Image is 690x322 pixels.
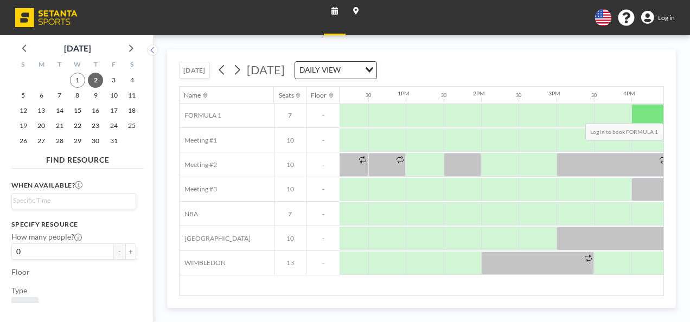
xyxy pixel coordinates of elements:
h4: FIND RESOURCE [11,151,144,164]
span: Friday, October 3, 2025 [106,73,122,88]
span: Wednesday, October 8, 2025 [70,88,85,103]
span: Tuesday, October 28, 2025 [52,133,67,149]
div: 1PM [398,90,410,97]
span: Sunday, October 26, 2025 [16,133,31,149]
label: Floor [11,267,30,276]
span: Monday, October 27, 2025 [34,133,49,149]
span: Friday, October 17, 2025 [106,103,122,118]
div: T [50,59,68,73]
span: Meeting #2 [180,160,217,169]
span: Saturday, October 18, 2025 [124,103,139,118]
span: Friday, October 24, 2025 [106,118,122,133]
div: S [123,59,141,73]
span: Wednesday, October 1, 2025 [70,73,85,88]
span: - [306,160,340,169]
span: 7 [274,210,306,218]
button: - [114,243,125,259]
div: Name [184,91,201,99]
span: Saturday, October 25, 2025 [124,118,139,133]
span: Meeting #1 [180,136,217,144]
div: S [14,59,32,73]
span: Thursday, October 30, 2025 [88,133,103,149]
span: Thursday, October 16, 2025 [88,103,103,118]
div: 30 [441,93,446,99]
span: Log in to book FORMULA 1 [585,123,663,140]
span: - [306,234,340,242]
span: FORMULA 1 [180,111,221,119]
span: - [306,136,340,144]
span: Thursday, October 23, 2025 [88,118,103,133]
input: Search for option [13,196,130,206]
input: Search for option [343,64,359,76]
div: [DATE] [64,41,91,56]
div: W [68,59,86,73]
button: [DATE] [179,62,209,79]
div: Search for option [12,194,136,208]
div: F [105,59,123,73]
div: M [32,59,50,73]
img: organization-logo [15,8,78,27]
span: 10 [274,160,306,169]
div: Search for option [295,62,376,79]
span: 10 [274,136,306,144]
span: [DATE] [247,63,285,77]
span: Sunday, October 5, 2025 [16,88,31,103]
span: 13 [274,259,306,267]
span: Tuesday, October 21, 2025 [52,118,67,133]
span: - [306,210,340,218]
span: NBA [180,210,198,218]
h3: Specify resource [11,220,137,228]
span: Saturday, October 11, 2025 [124,88,139,103]
span: Meeting #3 [180,185,217,193]
div: 2PM [473,90,485,97]
div: 4PM [623,90,635,97]
span: Sunday, October 19, 2025 [16,118,31,133]
div: Floor [311,91,327,99]
span: 7 [274,111,306,119]
span: Wednesday, October 29, 2025 [70,133,85,149]
div: 3PM [548,90,560,97]
span: 10 [274,234,306,242]
span: DAILY VIEW [297,64,342,76]
div: 30 [366,93,371,99]
span: [GEOGRAPHIC_DATA] [180,234,251,242]
span: Sunday, October 12, 2025 [16,103,31,118]
span: Saturday, October 4, 2025 [124,73,139,88]
span: Friday, October 31, 2025 [106,133,122,149]
span: - [306,185,340,193]
a: Log in [641,11,675,24]
span: Room [15,301,35,310]
label: Type [11,286,27,295]
button: + [125,243,137,259]
span: Tuesday, October 14, 2025 [52,103,67,118]
span: Monday, October 6, 2025 [34,88,49,103]
span: Tuesday, October 7, 2025 [52,88,67,103]
div: 30 [516,93,521,99]
div: 30 [591,93,597,99]
span: Thursday, October 9, 2025 [88,88,103,103]
div: Seats [279,91,294,99]
span: Wednesday, October 22, 2025 [70,118,85,133]
span: - [306,111,340,119]
span: Friday, October 10, 2025 [106,88,122,103]
label: How many people? [11,232,82,241]
span: Thursday, October 2, 2025 [88,73,103,88]
span: - [306,259,340,267]
span: 10 [274,185,306,193]
div: T [87,59,105,73]
span: WIMBLEDON [180,259,226,267]
span: Log in [658,14,675,22]
span: Monday, October 13, 2025 [34,103,49,118]
span: Monday, October 20, 2025 [34,118,49,133]
span: Wednesday, October 15, 2025 [70,103,85,118]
